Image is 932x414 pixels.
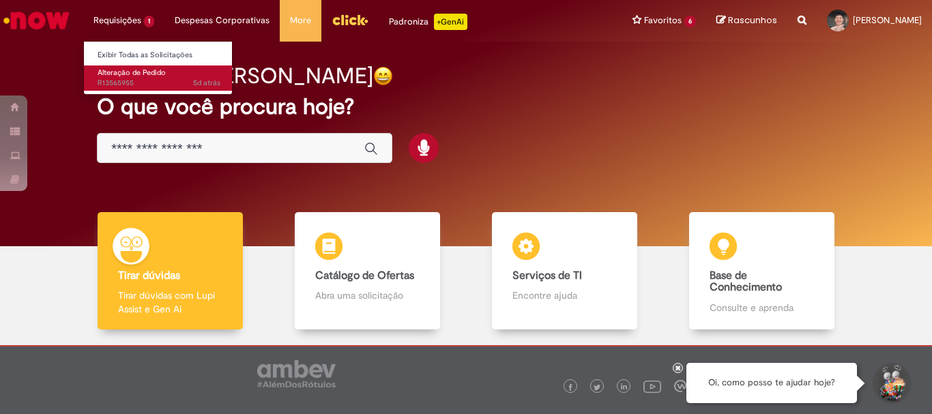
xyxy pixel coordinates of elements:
a: Exibir Todas as Solicitações [84,48,234,63]
a: Tirar dúvidas Tirar dúvidas com Lupi Assist e Gen Ai [72,212,269,330]
img: logo_footer_workplace.png [674,380,686,392]
p: Encontre ajuda [512,289,616,302]
span: Rascunhos [728,14,777,27]
span: More [290,14,311,27]
span: Favoritos [644,14,682,27]
a: Catálogo de Ofertas Abra uma solicitação [269,212,466,330]
img: logo_footer_twitter.png [594,384,600,391]
img: ServiceNow [1,7,72,34]
a: Rascunhos [716,14,777,27]
img: logo_footer_facebook.png [567,384,574,391]
ul: Requisições [83,41,233,95]
div: Padroniza [389,14,467,30]
a: Serviços de TI Encontre ajuda [466,212,663,330]
time: 25/09/2025 11:01:01 [193,78,220,88]
img: happy-face.png [373,66,393,86]
h2: Boa tarde, [PERSON_NAME] [97,64,373,88]
p: Tirar dúvidas com Lupi Assist e Gen Ai [118,289,222,316]
b: Catálogo de Ofertas [315,269,414,282]
span: 1 [144,16,154,27]
img: logo_footer_linkedin.png [621,383,628,391]
span: [PERSON_NAME] [853,14,922,26]
a: Aberto R13565955 : Alteração de Pedido [84,65,234,91]
b: Base de Conhecimento [710,269,782,295]
img: logo_footer_ambev_rotulo_gray.png [257,360,336,387]
span: R13565955 [98,78,220,89]
img: click_logo_yellow_360x200.png [332,10,368,30]
img: logo_footer_youtube.png [643,377,661,395]
p: Consulte e aprenda [710,301,813,314]
span: 5d atrás [193,78,220,88]
div: Oi, como posso te ajudar hoje? [686,363,857,403]
p: Abra uma solicitação [315,289,419,302]
b: Serviços de TI [512,269,582,282]
a: Base de Conhecimento Consulte e aprenda [663,212,860,330]
b: Tirar dúvidas [118,269,180,282]
span: 6 [684,16,696,27]
button: Iniciar Conversa de Suporte [871,363,912,404]
p: +GenAi [434,14,467,30]
span: Alteração de Pedido [98,68,166,78]
span: Despesas Corporativas [175,14,270,27]
h2: O que você procura hoje? [97,95,835,119]
span: Requisições [93,14,141,27]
